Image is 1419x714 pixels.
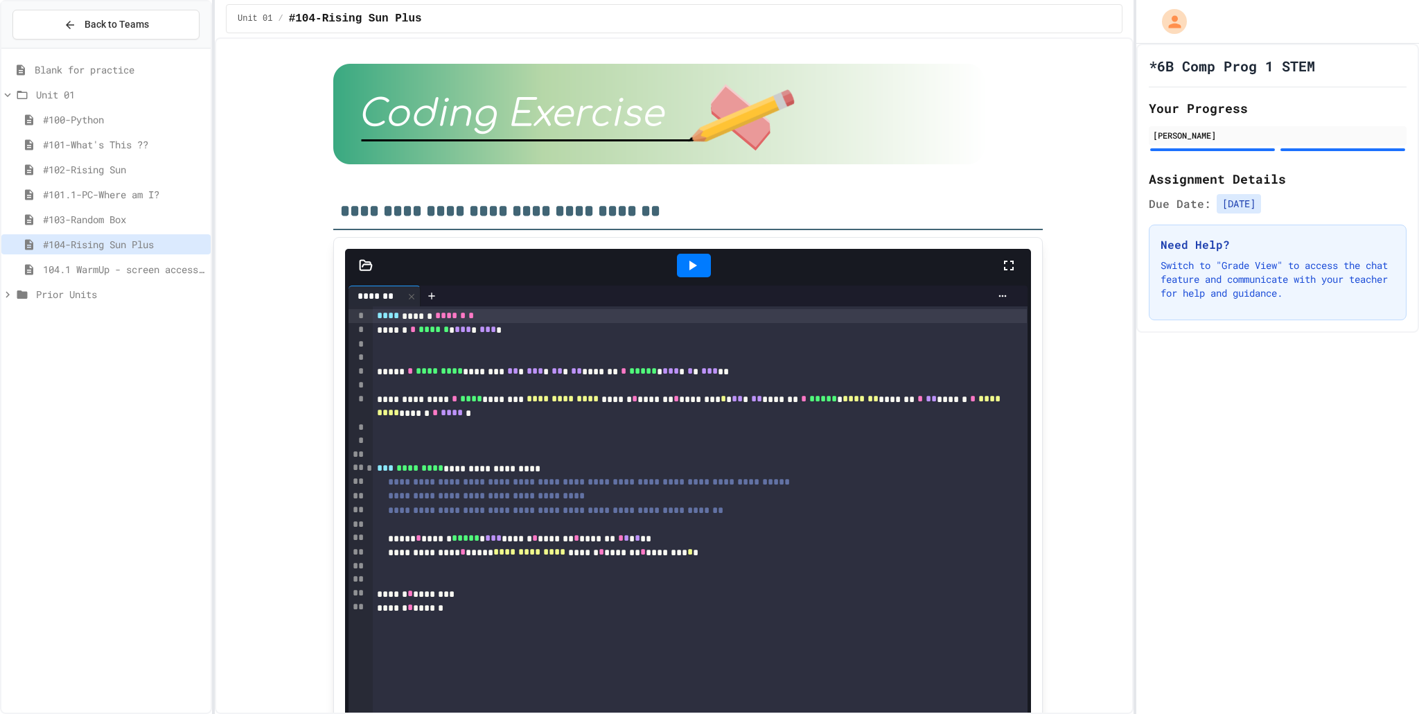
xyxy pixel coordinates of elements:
span: #103-Random Box [43,212,205,227]
span: #100-Python [43,112,205,127]
span: Unit 01 [238,13,272,24]
span: Unit 01 [36,87,205,102]
div: [PERSON_NAME] [1153,129,1402,141]
span: #104-Rising Sun Plus [43,237,205,252]
span: #102-Rising Sun [43,162,205,177]
span: #101.1-PC-Where am I? [43,187,205,202]
button: Back to Teams [12,10,200,40]
div: My Account [1147,6,1190,37]
h2: Assignment Details [1149,169,1407,189]
span: 104.1 WarmUp - screen accessors [43,262,205,277]
p: Switch to "Grade View" to access the chat feature and communicate with your teacher for help and ... [1161,259,1395,300]
span: Due Date: [1149,195,1211,212]
span: Blank for practice [35,62,205,77]
span: [DATE] [1217,194,1261,214]
span: / [278,13,283,24]
span: Prior Units [36,287,205,302]
span: Back to Teams [85,17,149,32]
span: #101-What's This ?? [43,137,205,152]
h1: *6B Comp Prog 1 STEM [1149,56,1315,76]
h2: Your Progress [1149,98,1407,118]
h3: Need Help? [1161,236,1395,253]
span: #104-Rising Sun Plus [289,10,422,27]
